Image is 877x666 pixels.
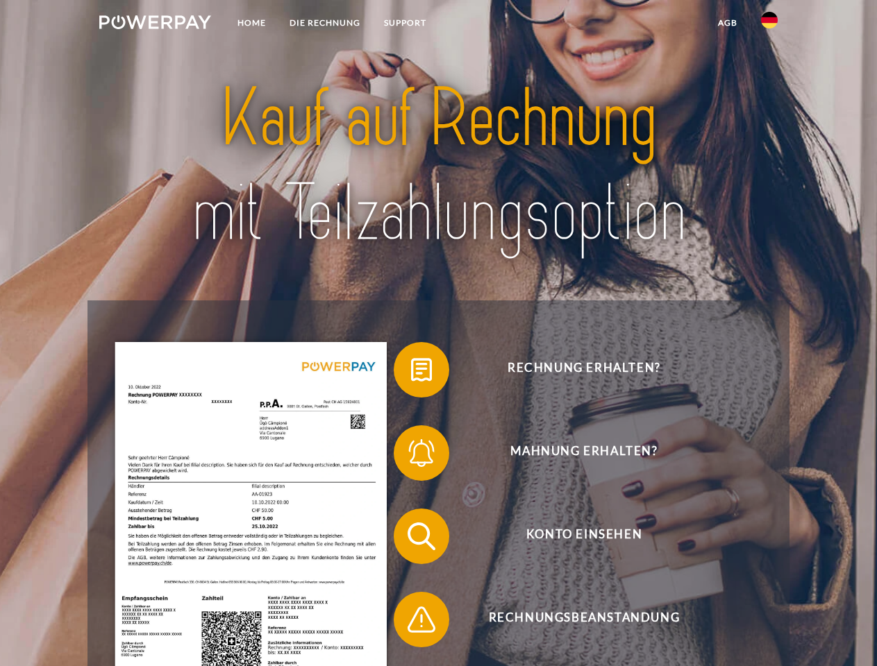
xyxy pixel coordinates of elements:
img: qb_warning.svg [404,602,439,637]
img: title-powerpay_de.svg [133,67,744,266]
a: SUPPORT [372,10,438,35]
a: DIE RECHNUNG [278,10,372,35]
img: qb_bell.svg [404,436,439,470]
a: agb [706,10,749,35]
button: Rechnung erhalten? [394,342,755,398]
button: Rechnungsbeanstandung [394,592,755,647]
img: qb_search.svg [404,519,439,554]
span: Konto einsehen [414,509,754,564]
button: Mahnung erhalten? [394,425,755,481]
a: Home [226,10,278,35]
img: de [761,12,778,28]
img: qb_bill.svg [404,352,439,387]
img: logo-powerpay-white.svg [99,15,211,29]
span: Rechnung erhalten? [414,342,754,398]
span: Mahnung erhalten? [414,425,754,481]
span: Rechnungsbeanstandung [414,592,754,647]
button: Konto einsehen [394,509,755,564]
